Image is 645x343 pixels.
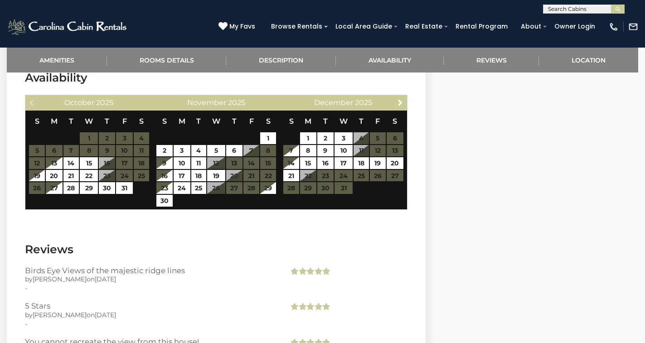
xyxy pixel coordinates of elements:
h3: Birds Eye Views of the majestic ridge lines [25,266,275,275]
a: 1 [300,132,316,144]
span: Thursday [105,117,109,126]
a: 31 [116,182,133,194]
a: 19 [370,157,386,169]
div: - [25,319,275,329]
a: Amenities [7,48,107,72]
h3: Reviews [25,242,407,257]
span: 2025 [96,98,113,107]
span: [PERSON_NAME] [33,311,87,319]
a: 27 [46,182,63,194]
a: 23 [156,182,173,194]
span: Friday [375,117,380,126]
div: - [25,284,275,293]
span: Monday [305,117,311,126]
a: Real Estate [401,19,447,34]
a: 30 [156,195,173,207]
span: Saturday [393,117,397,126]
a: 5 [207,145,225,157]
a: About [516,19,546,34]
span: Tuesday [69,117,73,126]
span: My Favs [229,22,255,31]
a: 10 [335,145,353,157]
span: Wednesday [85,117,93,126]
span: Monday [179,117,185,126]
span: Sunday [162,117,167,126]
a: 15 [80,157,98,169]
img: White-1-2.png [7,18,129,36]
span: [DATE] [95,311,116,319]
a: 10 [174,157,190,169]
a: Rental Program [451,19,512,34]
a: 29 [80,182,98,194]
span: 2025 [355,98,372,107]
span: Friday [122,117,127,126]
a: 11 [191,157,206,169]
a: 1 [260,132,276,144]
a: Next [394,97,406,108]
a: 3 [335,132,353,144]
a: 17 [174,170,190,182]
span: Sunday [35,117,39,126]
a: 16 [317,157,334,169]
a: 29 [260,182,276,194]
a: Local Area Guide [331,19,397,34]
div: by on [25,310,275,319]
span: [PERSON_NAME] [33,275,87,283]
a: 9 [317,145,334,157]
span: November [187,98,226,107]
span: Friday [249,117,254,126]
a: 20 [46,170,63,182]
a: 9 [156,157,173,169]
a: 14 [283,157,299,169]
span: Tuesday [323,117,328,126]
span: Sunday [289,117,294,126]
a: 13 [46,157,63,169]
a: 7 [283,145,299,157]
a: 19 [29,170,45,182]
h3: 5 Stars [25,302,275,310]
a: 24 [174,182,190,194]
a: 22 [80,170,98,182]
a: 18 [191,170,206,182]
span: Tuesday [196,117,201,126]
a: 25 [191,182,206,194]
a: Location [539,48,638,72]
span: Wednesday [339,117,348,126]
a: 28 [63,182,79,194]
a: 21 [63,170,79,182]
a: Description [226,48,336,72]
span: Saturday [266,117,271,126]
span: October [64,98,94,107]
span: [DATE] [95,275,116,283]
a: 19 [207,170,225,182]
a: 21 [283,170,299,182]
a: Owner Login [550,19,600,34]
img: phone-regular-white.png [609,22,619,32]
a: 15 [300,157,316,169]
a: 4 [191,145,206,157]
a: Availability [336,48,444,72]
span: Thursday [359,117,364,126]
span: Saturday [139,117,144,126]
a: 16 [156,170,173,182]
h3: Availability [25,70,407,86]
a: My Favs [218,22,257,32]
a: 2 [317,132,334,144]
img: mail-regular-white.png [628,22,638,32]
a: Rooms Details [107,48,227,72]
a: 14 [63,157,79,169]
a: 17 [335,157,353,169]
span: Wednesday [212,117,220,126]
span: Thursday [232,117,237,126]
a: 3 [174,145,190,157]
a: Browse Rentals [267,19,327,34]
span: Next [397,99,404,106]
a: Reviews [444,48,539,72]
a: 8 [300,145,316,157]
span: December [314,98,353,107]
a: 18 [354,157,369,169]
a: 2 [156,145,173,157]
a: 20 [387,157,403,169]
span: Monday [51,117,58,126]
div: by on [25,275,275,284]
